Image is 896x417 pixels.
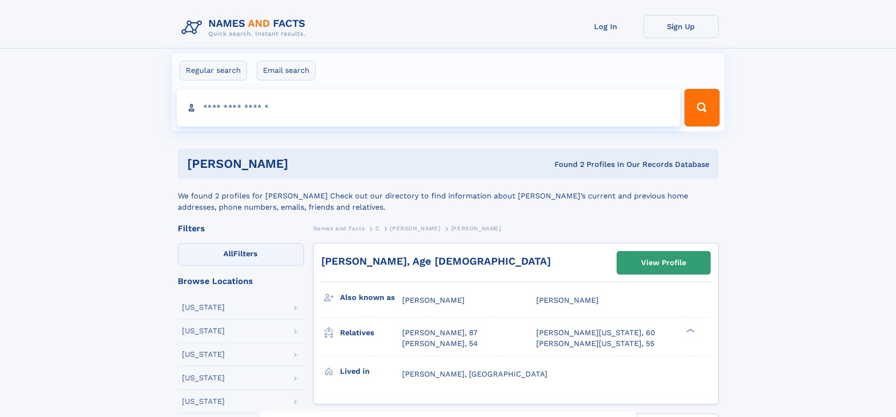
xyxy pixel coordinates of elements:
button: Search Button [684,89,719,126]
span: C [375,225,380,232]
div: [US_STATE] [182,327,225,335]
h3: Lived in [340,363,402,379]
span: [PERSON_NAME] [390,225,440,232]
span: [PERSON_NAME] [536,296,599,305]
span: [PERSON_NAME] [451,225,501,232]
a: [PERSON_NAME], 54 [402,338,478,349]
span: [PERSON_NAME] [402,296,465,305]
label: Filters [178,243,304,266]
h3: Also known as [340,290,402,306]
div: Found 2 Profiles In Our Records Database [421,159,709,170]
span: [PERSON_NAME], [GEOGRAPHIC_DATA] [402,370,547,378]
div: [US_STATE] [182,398,225,405]
a: Names and Facts [313,222,365,234]
a: [PERSON_NAME] [390,222,440,234]
h1: [PERSON_NAME] [187,158,421,170]
img: Logo Names and Facts [178,15,313,40]
div: ❯ [684,328,695,334]
div: [US_STATE] [182,351,225,358]
input: search input [177,89,681,126]
a: [PERSON_NAME], Age [DEMOGRAPHIC_DATA] [321,255,551,267]
a: [PERSON_NAME][US_STATE], 60 [536,328,655,338]
label: Email search [257,61,316,80]
h3: Relatives [340,325,402,341]
a: [PERSON_NAME][US_STATE], 55 [536,338,654,349]
a: C [375,222,380,234]
div: View Profile [641,252,686,274]
span: All [223,249,233,258]
a: View Profile [617,252,710,274]
a: Sign Up [643,15,719,38]
label: Regular search [180,61,247,80]
a: Log In [568,15,643,38]
div: [US_STATE] [182,374,225,382]
div: We found 2 profiles for [PERSON_NAME] Check out our directory to find information about [PERSON_N... [178,179,719,213]
div: Browse Locations [178,277,304,285]
div: Filters [178,224,304,233]
a: [PERSON_NAME], 87 [402,328,477,338]
div: [US_STATE] [182,304,225,311]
